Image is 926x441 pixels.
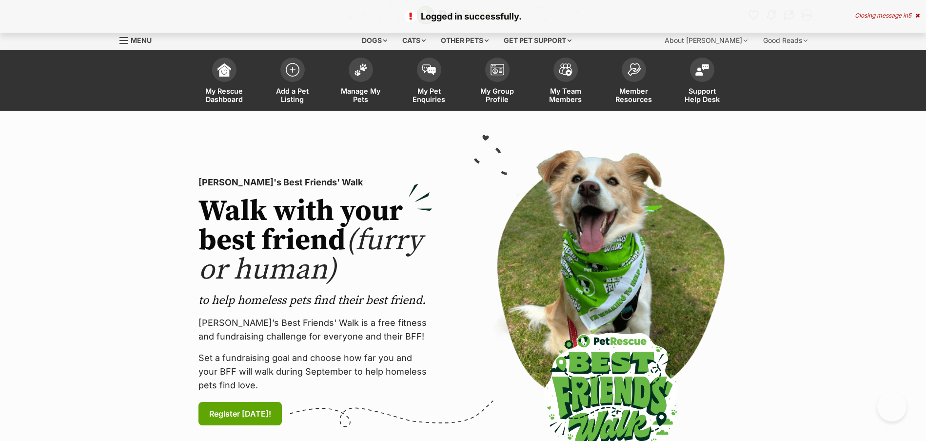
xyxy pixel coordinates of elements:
[600,53,668,111] a: Member Resources
[198,176,433,189] p: [PERSON_NAME]'s Best Friends' Walk
[463,53,532,111] a: My Group Profile
[658,31,754,50] div: About [PERSON_NAME]
[491,64,504,76] img: group-profile-icon-3fa3cf56718a62981997c0bc7e787c4b2cf8bcc04b72c1350f741eb67cf2f40e.svg
[209,408,271,420] span: Register [DATE]!
[217,63,231,77] img: dashboard-icon-eb2f2d2d3e046f16d808141f083e7271f6b2e854fb5c12c21221c1fb7104beca.svg
[395,31,433,50] div: Cats
[354,63,368,76] img: manage-my-pets-icon-02211641906a0b7f246fdf0571729dbe1e7629f14944591b6c1af311fb30b64b.svg
[286,63,299,77] img: add-pet-listing-icon-0afa8454b4691262ce3f59096e99ab1cd57d4a30225e0717b998d2c9b9846f56.svg
[198,351,433,392] p: Set a fundraising goal and choose how far you and your BFF will walk during September to help hom...
[612,87,656,103] span: Member Resources
[407,87,451,103] span: My Pet Enquiries
[434,31,495,50] div: Other pets
[327,53,395,111] a: Manage My Pets
[258,53,327,111] a: Add a Pet Listing
[695,64,709,76] img: help-desk-icon-fdf02630f3aa405de69fd3d07c3f3aa587a6932b1a1747fa1d2bba05be0121f9.svg
[395,53,463,111] a: My Pet Enquiries
[422,64,436,75] img: pet-enquiries-icon-7e3ad2cf08bfb03b45e93fb7055b45f3efa6380592205ae92323e6603595dc1f.svg
[475,87,519,103] span: My Group Profile
[877,392,906,421] iframe: Help Scout Beacon - Open
[627,63,641,76] img: member-resources-icon-8e73f808a243e03378d46382f2149f9095a855e16c252ad45f914b54edf8863c.svg
[271,87,315,103] span: Add a Pet Listing
[339,87,383,103] span: Manage My Pets
[131,36,152,44] span: Menu
[355,31,394,50] div: Dogs
[680,87,724,103] span: Support Help Desk
[668,53,736,111] a: Support Help Desk
[198,293,433,308] p: to help homeless pets find their best friend.
[190,53,258,111] a: My Rescue Dashboard
[202,87,246,103] span: My Rescue Dashboard
[544,87,588,103] span: My Team Members
[559,63,572,76] img: team-members-icon-5396bd8760b3fe7c0b43da4ab00e1e3bb1a5d9ba89233759b79545d2d3fc5d0d.svg
[532,53,600,111] a: My Team Members
[497,31,578,50] div: Get pet support
[198,197,433,285] h2: Walk with your best friend
[119,31,158,48] a: Menu
[756,31,814,50] div: Good Reads
[198,316,433,343] p: [PERSON_NAME]’s Best Friends' Walk is a free fitness and fundraising challenge for everyone and t...
[198,222,422,288] span: (furry or human)
[198,402,282,425] a: Register [DATE]!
